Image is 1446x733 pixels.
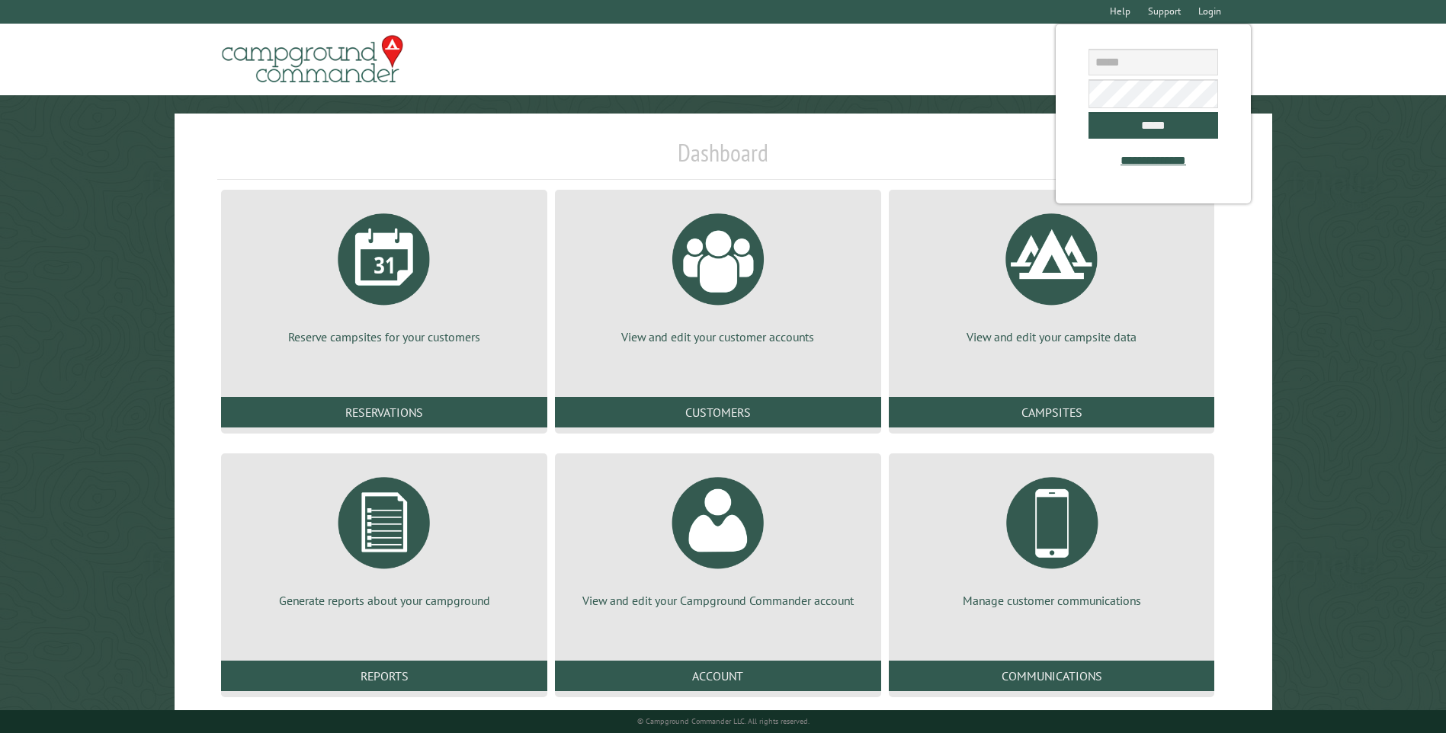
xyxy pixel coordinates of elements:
[239,592,529,609] p: Generate reports about your campground
[217,30,408,89] img: Campground Commander
[239,202,529,345] a: Reserve campsites for your customers
[907,592,1197,609] p: Manage customer communications
[239,466,529,609] a: Generate reports about your campground
[907,328,1197,345] p: View and edit your campsite data
[573,466,863,609] a: View and edit your Campground Commander account
[573,328,863,345] p: View and edit your customer accounts
[221,397,547,427] a: Reservations
[239,328,529,345] p: Reserve campsites for your customers
[907,466,1197,609] a: Manage customer communications
[907,202,1197,345] a: View and edit your campsite data
[555,661,881,691] a: Account
[573,202,863,345] a: View and edit your customer accounts
[889,397,1215,427] a: Campsites
[889,661,1215,691] a: Communications
[217,138,1228,180] h1: Dashboard
[221,661,547,691] a: Reports
[555,397,881,427] a: Customers
[637,716,810,726] small: © Campground Commander LLC. All rights reserved.
[573,592,863,609] p: View and edit your Campground Commander account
